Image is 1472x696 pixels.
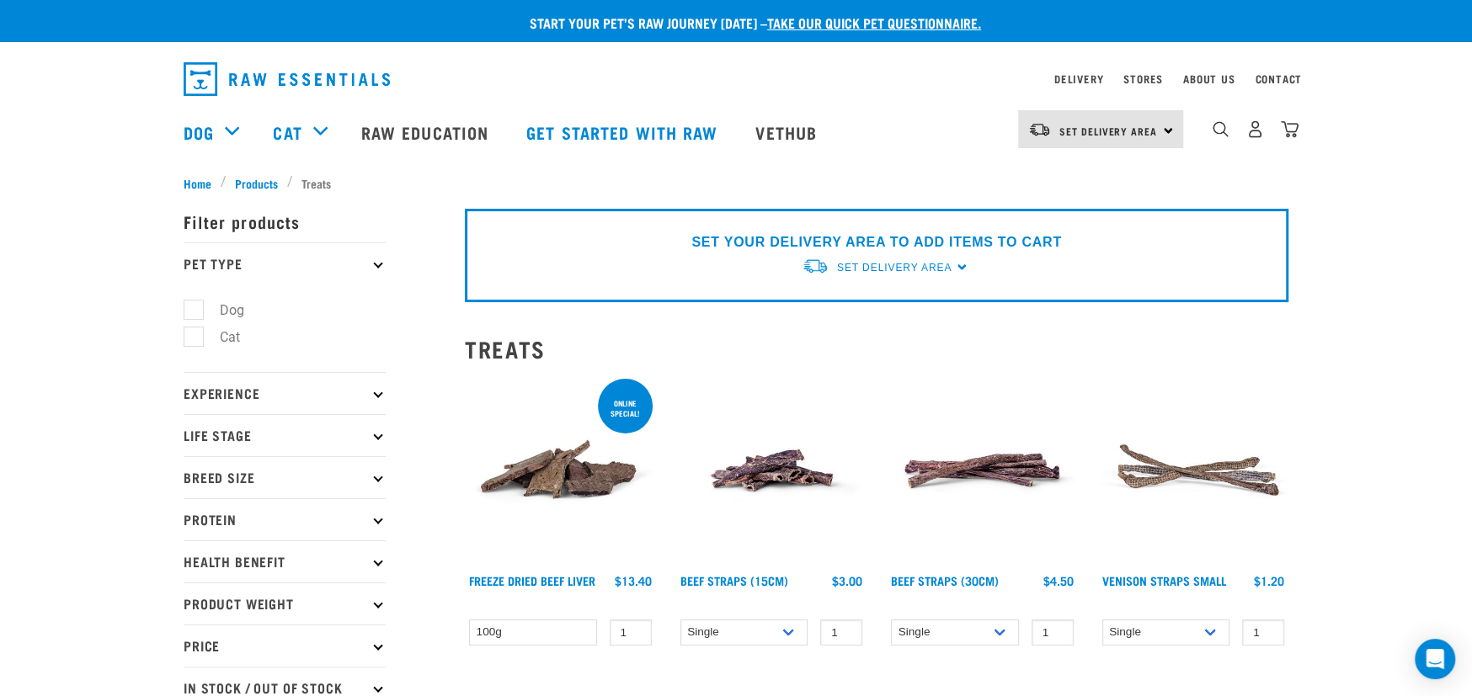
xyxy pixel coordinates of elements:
a: Products [227,174,287,192]
p: Filter products [184,200,386,242]
img: home-icon-1@2x.png [1213,121,1229,137]
div: $3.00 [832,574,862,587]
p: SET YOUR DELIVERY AREA TO ADD ITEMS TO CART [691,232,1061,252]
nav: dropdown navigation [170,56,1302,103]
div: $13.40 [615,574,652,587]
img: van-moving.png [1028,122,1051,137]
a: About Us [1183,76,1235,82]
p: Protein [184,498,386,540]
a: Contact [1255,76,1302,82]
img: user.png [1246,120,1264,138]
div: $4.50 [1043,574,1074,587]
nav: breadcrumbs [184,174,1288,192]
p: Price [184,624,386,667]
a: Stores [1123,76,1163,82]
p: Health Benefit [184,540,386,582]
p: Product Weight [184,582,386,624]
a: Get started with Raw [509,98,739,166]
input: 1 [1032,619,1074,646]
a: Beef Straps (30cm) [891,577,999,583]
img: home-icon@2x.png [1281,120,1299,138]
label: Dog [193,300,251,321]
img: van-moving.png [802,258,829,275]
span: Home [184,174,211,192]
p: Life Stage [184,414,386,456]
a: Venison Straps Small [1102,577,1226,583]
p: Experience [184,372,386,414]
span: Set Delivery Area [1059,128,1157,134]
a: Freeze Dried Beef Liver [469,577,595,583]
a: Home [184,174,221,192]
img: Raw Essentials Beef Straps 15cm 6 Pack [676,375,867,566]
input: 1 [820,619,862,646]
span: Products [235,174,278,192]
a: Beef Straps (15cm) [680,577,788,583]
h2: Treats [465,336,1288,362]
label: Cat [193,327,247,348]
img: Raw Essentials Beef Straps 6 Pack [887,375,1078,566]
p: Breed Size [184,456,386,498]
img: Stack Of Freeze Dried Beef Liver For Pets [465,375,656,566]
img: Venison Straps [1098,375,1289,566]
div: ONLINE SPECIAL! [598,391,653,426]
div: Open Intercom Messenger [1415,639,1455,679]
a: Dog [184,120,214,145]
a: Raw Education [344,98,509,166]
a: Delivery [1054,76,1103,82]
span: Set Delivery Area [837,262,952,274]
a: Vethub [739,98,838,166]
p: Pet Type [184,242,386,284]
input: 1 [610,619,652,646]
input: 1 [1242,619,1284,646]
a: take our quick pet questionnaire. [767,19,981,26]
div: $1.20 [1254,574,1284,587]
img: Raw Essentials Logo [184,62,390,96]
a: Cat [273,120,301,145]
